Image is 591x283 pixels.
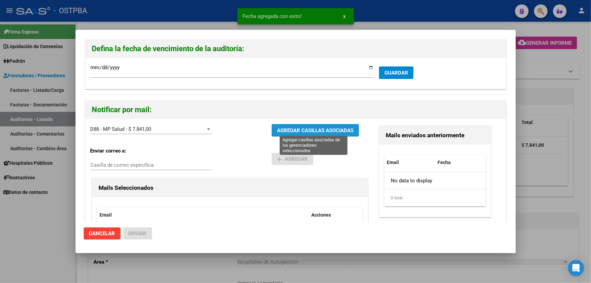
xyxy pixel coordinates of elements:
mat-icon: add [275,155,283,163]
span: Enviar [129,230,147,237]
datatable-header-cell: Acciones [309,208,360,222]
div: 0 total [384,189,486,206]
span: AGREGAR CASILLAS ASOCIADAS [277,127,354,134]
h3: Mails enviados anteriormente [386,131,484,140]
h2: Defina la fecha de vencimiento de la auditoría: [92,42,499,55]
span: Fecha agregada con exito! [243,13,302,20]
datatable-header-cell: Email [384,155,435,170]
button: x [338,10,351,22]
button: Cancelar [84,227,121,240]
p: Enviar correo a: [90,147,143,155]
datatable-header-cell: Fecha [435,155,486,170]
button: AGREGAR CASILLAS ASOCIADAS [272,124,359,137]
datatable-header-cell: Email [97,208,309,222]
span: Email [387,160,399,165]
div: Open Intercom Messenger [568,260,584,276]
span: x [343,13,346,19]
span: Fecha [438,160,451,165]
div: No data to display [384,172,486,189]
span: Email [100,212,112,218]
button: Enviar [123,227,152,240]
span: Cancelar [89,230,115,237]
span: D88 - MP Salud - $ 7.841,00 [90,126,151,132]
span: Acciones [312,212,331,218]
button: Agregar [272,153,313,165]
h3: Mails Seleccionados [99,183,361,192]
span: Agregar [277,156,308,162]
button: GUARDAR [379,66,414,79]
span: GUARDAR [384,70,408,76]
h2: Notificar por mail: [92,103,499,116]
